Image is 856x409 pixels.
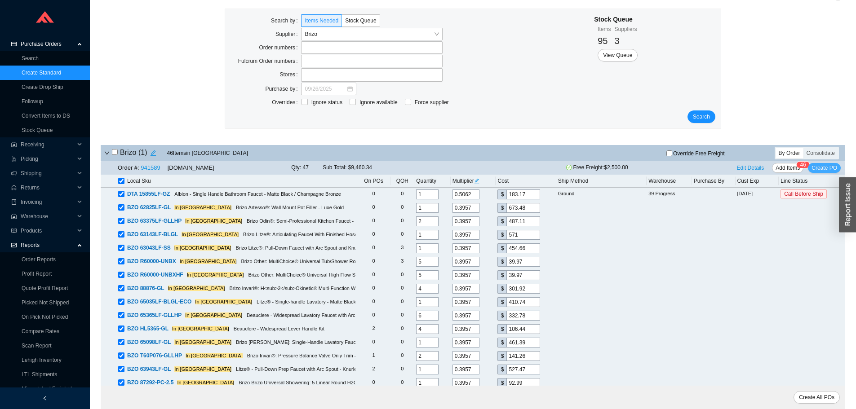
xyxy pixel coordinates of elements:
[127,299,191,305] span: BZO 65035LF-BLGL-ECO
[11,41,17,47] span: credit-card
[21,166,75,180] span: Shipping
[390,322,415,336] td: 0
[808,163,841,173] button: Create PO
[305,28,439,40] span: Brizo
[598,49,638,62] button: View Queue
[390,376,415,390] td: 0
[357,188,390,201] td: 0
[127,312,182,318] span: BZO 65365LF-GLLHP
[357,268,390,282] td: 0
[497,189,506,199] div: $
[390,282,415,295] td: 0
[22,70,61,76] a: Create Standard
[357,242,390,255] td: 0
[390,188,415,201] td: 0
[127,231,178,237] span: BZO 63143LF-BLGL
[127,204,171,211] span: BZO 62825LF-GL
[497,311,506,321] div: $
[647,175,692,188] th: Warehouse
[497,338,506,347] div: $
[22,386,90,392] a: Mismatched Freight Invoices
[21,238,75,252] span: Reports
[356,98,401,107] span: Ignore available
[11,199,17,205] span: book
[390,215,415,228] td: 0
[566,165,572,170] span: check-circle
[797,162,810,168] sup: 46
[305,18,338,24] span: Items Needed
[781,189,827,198] span: Call Before Ship
[737,163,764,172] span: Edit Details
[323,164,346,171] span: Sub Total:
[348,164,372,171] span: $9,460.34
[390,228,415,242] td: 0
[141,164,160,171] a: 941589
[248,272,421,277] span: Brizo Other: MultiChoice® Universal High Flow Shower Rough - Not Applicable
[390,363,415,376] td: 0
[772,163,803,173] button: Add Items
[275,28,301,40] label: Supplier:
[411,98,452,107] span: Force supplier
[598,36,608,46] span: 95
[687,110,715,123] button: Search
[236,339,408,345] span: Brizo [PERSON_NAME]: Single-Handle Lavatory Faucet 1.5 GPM - Luxe Gold
[127,325,169,332] span: BZO HL5365-GL
[265,83,301,95] label: Purchase by
[195,299,252,304] mark: In [GEOGRAPHIC_DATA]
[239,380,510,385] span: Brizo Brizo Universal Showering: 5 Linear Round H2Okinetic® Multi-Function Wall Mount Shower Head...
[357,363,390,376] td: 2
[236,205,344,210] span: Brizo Artesso®: Wall Mount Pot Filler - Luxe Gold
[185,218,242,224] mark: In [GEOGRAPHIC_DATA]
[22,299,69,306] a: Picked Not Shipped
[22,256,56,263] a: Order Reports
[357,201,390,215] td: 0
[615,25,637,34] div: Suppliers
[22,357,62,363] a: Lehigh Inventory
[390,295,415,309] td: 0
[138,149,147,156] span: ( 1 )
[187,272,244,277] mark: In [GEOGRAPHIC_DATA]
[357,215,390,228] td: 0
[127,272,183,278] span: BZO R60000-UNBXHF
[168,164,214,171] span: [DOMAIN_NAME]
[241,259,400,264] span: Brizo Other: MultiChoice® Universal Tub/Shower Rough - Not Applicable
[357,255,390,268] td: 0
[357,349,390,363] td: 1
[127,339,171,345] span: BZO 65098LF-GL
[812,163,837,172] span: Create PO
[21,209,75,224] span: Warehouse
[22,371,57,378] a: LTL Shipments
[357,175,390,188] th: On POs
[390,349,415,363] td: 0
[177,380,234,385] mark: In [GEOGRAPHIC_DATA]
[118,164,139,171] span: Order #:
[357,228,390,242] td: 0
[21,180,75,195] span: Returns
[497,216,506,226] div: $
[390,242,415,255] td: 3
[474,178,479,184] span: edit
[497,297,506,307] div: $
[594,14,638,25] div: Stock Queue
[497,257,506,267] div: $
[357,376,390,390] td: 0
[127,258,176,264] span: BZO R60000-UNBX
[272,96,301,109] label: Overrides
[42,396,48,401] span: left
[127,366,171,372] span: BZO 63943LF-GL
[803,162,806,168] span: 6
[147,147,160,159] button: edit
[673,151,725,156] span: Override Free Freight
[291,164,301,171] span: Qty:
[185,312,242,318] mark: In [GEOGRAPHIC_DATA]
[497,324,506,334] div: $
[776,163,800,172] span: Add Items
[174,205,231,210] mark: In [GEOGRAPHIC_DATA]
[172,326,229,331] mark: In [GEOGRAPHIC_DATA]
[496,175,556,188] th: Cost
[21,224,75,238] span: Products
[497,365,506,374] div: $
[11,228,17,233] span: read
[174,191,341,197] span: Albion - Single Handle Bathroom Faucet - Matte Black / Champagne Bronze
[776,148,803,158] div: By Order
